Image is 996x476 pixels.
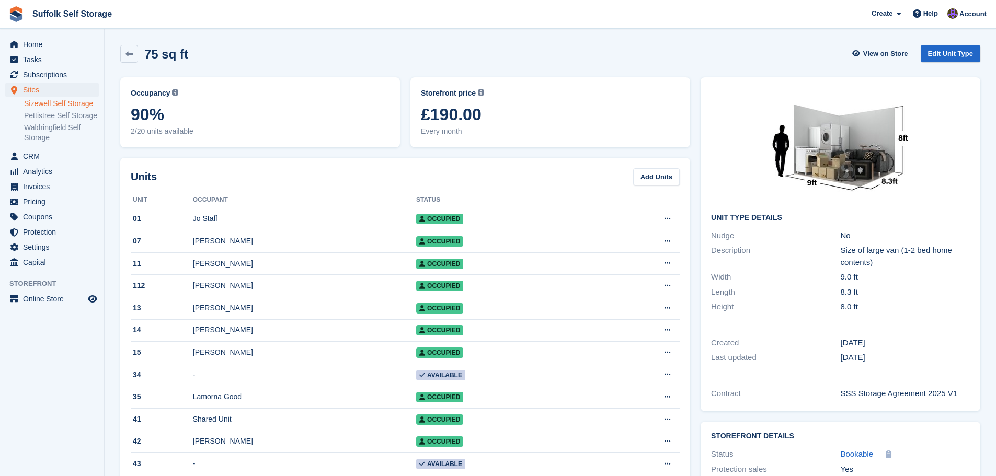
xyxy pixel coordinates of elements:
div: Height [711,301,840,313]
td: - [193,364,416,386]
span: 2/20 units available [131,126,390,137]
span: Coupons [23,210,86,224]
span: Occupied [416,414,463,425]
span: Storefront price [421,88,476,99]
span: Subscriptions [23,67,86,82]
span: Help [923,8,938,19]
span: Occupied [416,281,463,291]
a: menu [5,164,99,179]
a: menu [5,225,99,239]
div: 43 [131,458,193,469]
a: menu [5,83,99,97]
div: Width [711,271,840,283]
div: [PERSON_NAME] [193,436,416,447]
span: Settings [23,240,86,254]
span: Protection [23,225,86,239]
span: Occupied [416,214,463,224]
img: icon-info-grey-7440780725fd019a000dd9b08b2336e03edf1995a4989e88bcd33f0948082b44.svg [172,89,178,96]
span: Occupied [416,259,463,269]
a: Add Units [633,168,680,185]
span: £190.00 [421,105,680,124]
span: Every month [421,126,680,137]
div: Protection sales [711,463,840,475]
span: Occupied [416,236,463,247]
span: Account [959,9,987,19]
span: Home [23,37,86,52]
a: Sizewell Self Storage [24,99,99,109]
a: Waldringfield Self Storage [24,123,99,143]
div: [DATE] [841,337,970,349]
span: Invoices [23,179,86,194]
a: menu [5,37,99,52]
div: [PERSON_NAME] [193,258,416,269]
a: Bookable [841,448,874,460]
span: Pricing [23,194,86,209]
h2: 75 sq ft [144,47,188,61]
div: [PERSON_NAME] [193,236,416,247]
div: [PERSON_NAME] [193,303,416,314]
h2: Units [131,169,157,184]
span: 90% [131,105,390,124]
span: Online Store [23,292,86,306]
span: Available [416,459,465,469]
div: Contract [711,388,840,400]
div: [PERSON_NAME] [193,347,416,358]
div: Nudge [711,230,840,242]
a: menu [5,210,99,224]
a: menu [5,194,99,209]
div: 13 [131,303,193,314]
img: Emma [947,8,958,19]
span: Occupied [416,392,463,402]
div: Created [711,337,840,349]
div: Shared Unit [193,414,416,425]
a: View on Store [851,45,912,62]
img: 75.jpg [762,88,919,205]
div: [PERSON_NAME] [193,324,416,335]
a: menu [5,67,99,82]
span: Occupied [416,325,463,335]
div: 9.0 ft [841,271,970,283]
span: Sites [23,83,86,97]
div: Status [711,448,840,460]
div: Yes [841,463,970,475]
img: icon-info-grey-7440780725fd019a000dd9b08b2336e03edf1995a4989e88bcd33f0948082b44.svg [478,89,484,96]
span: Available [416,370,465,380]
a: menu [5,52,99,67]
div: 11 [131,258,193,269]
div: Last updated [711,352,840,364]
th: Occupant [193,192,416,208]
div: Jo Staff [193,213,416,224]
a: menu [5,179,99,194]
div: No [841,230,970,242]
h2: Storefront Details [711,432,970,440]
th: Status [416,192,598,208]
div: 14 [131,324,193,335]
div: Description [711,245,840,268]
td: - [193,453,416,475]
th: Unit [131,192,193,208]
span: Bookable [841,449,874,458]
span: Capital [23,255,86,270]
span: Occupancy [131,88,170,99]
div: 8.0 ft [841,301,970,313]
div: 15 [131,347,193,358]
div: 41 [131,414,193,425]
span: Tasks [23,52,86,67]
div: Size of large van (1-2 bed home contents) [841,245,970,268]
a: Edit Unit Type [921,45,980,62]
span: Storefront [9,278,104,289]
span: Occupied [416,436,463,447]
div: 07 [131,236,193,247]
span: View on Store [863,49,908,59]
div: SSS Storage Agreement 2025 V1 [841,388,970,400]
h2: Unit Type details [711,214,970,222]
a: menu [5,255,99,270]
div: Length [711,286,840,298]
a: menu [5,292,99,306]
a: menu [5,240,99,254]
div: 112 [131,280,193,291]
span: Analytics [23,164,86,179]
a: Preview store [86,293,99,305]
span: CRM [23,149,86,164]
a: Suffolk Self Storage [28,5,116,22]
